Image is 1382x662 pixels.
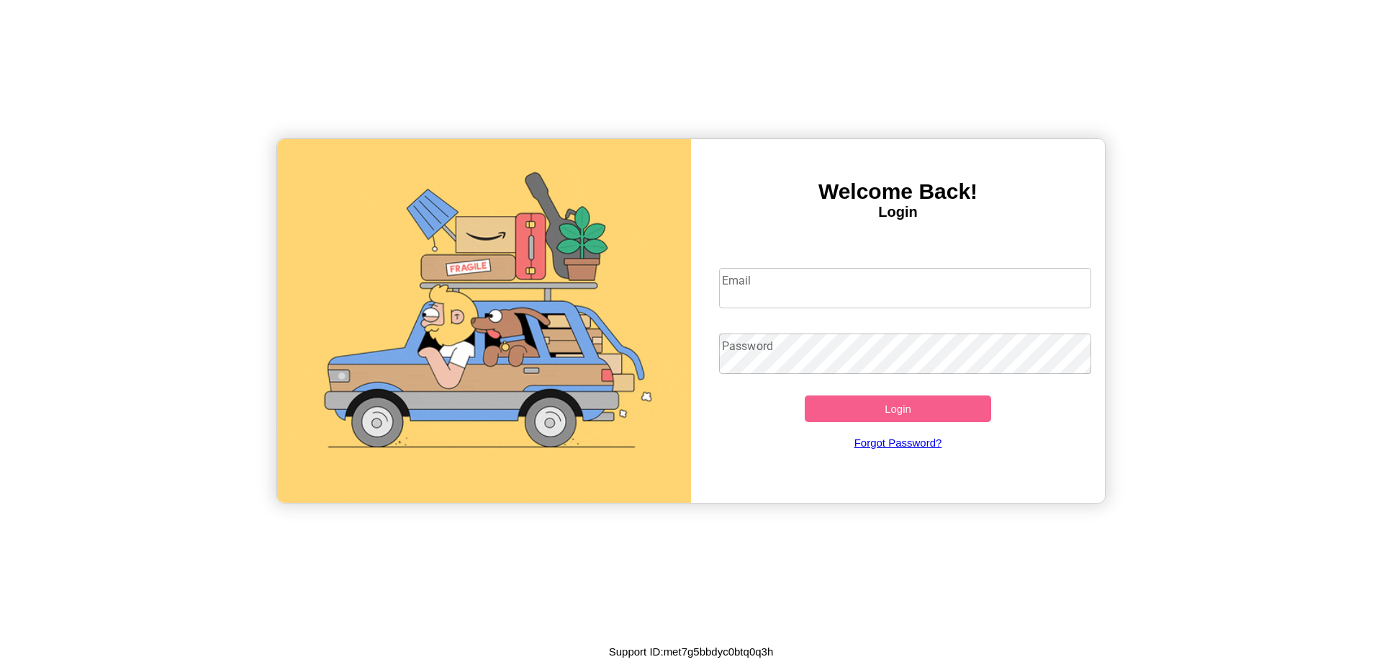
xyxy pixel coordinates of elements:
[691,179,1105,204] h3: Welcome Back!
[691,204,1105,220] h4: Login
[805,395,991,422] button: Login
[609,642,774,661] p: Support ID: met7g5bbdyc0btq0q3h
[712,422,1085,463] a: Forgot Password?
[277,139,691,503] img: gif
